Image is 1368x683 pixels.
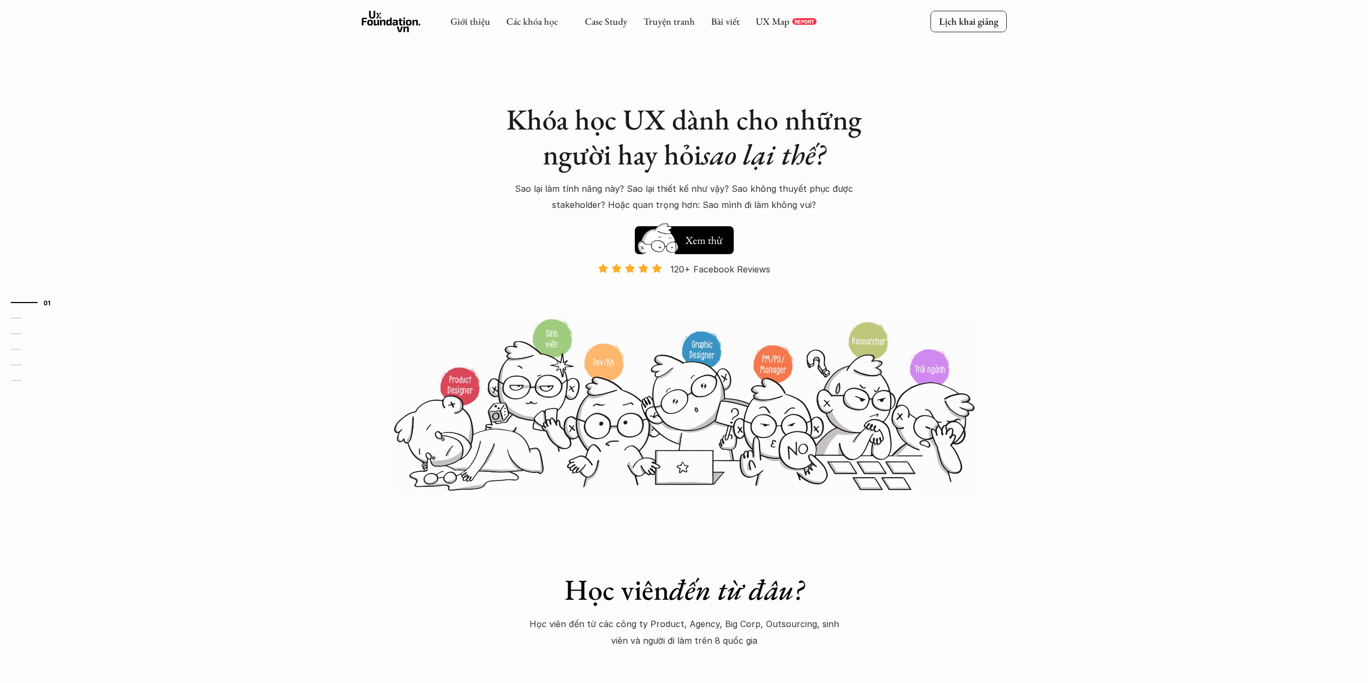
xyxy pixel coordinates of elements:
[450,15,490,27] a: Giới thiệu
[670,261,770,277] p: 120+ Facebook Reviews
[792,18,816,25] a: REPORT
[794,18,814,25] p: REPORT
[643,15,695,27] a: Truyện tranh
[11,296,62,309] a: 01
[585,15,627,27] a: Case Study
[669,571,804,608] em: đến từ đâu?
[44,299,51,306] strong: 01
[496,572,872,607] h1: Học viên
[506,15,558,27] a: Các khóa học
[496,102,872,172] h1: Khóa học UX dành cho những người hay hỏi
[589,263,780,317] a: 120+ Facebook Reviews
[756,15,790,27] a: UX Map
[701,135,825,173] em: sao lại thế?
[930,11,1007,32] a: Lịch khai giảng
[711,15,740,27] a: Bài viết
[939,15,998,27] p: Lịch khai giảng
[685,233,722,248] h5: Xem thử
[635,221,734,254] a: Xem thử
[502,181,867,213] p: Sao lại làm tính năng này? Sao lại thiết kế như vậy? Sao không thuyết phục được stakeholder? Hoặc...
[523,616,846,649] p: Học viên đến từ các công ty Product, Agency, Big Corp, Outsourcing, sinh viên và người đi làm trê...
